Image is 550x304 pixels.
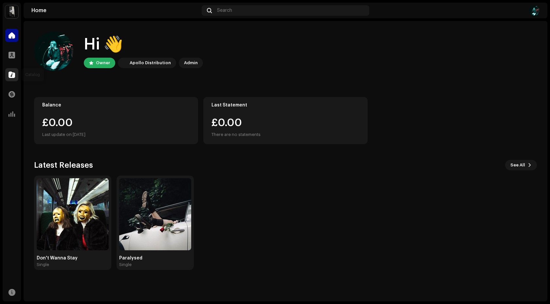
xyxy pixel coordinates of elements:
div: Admin [184,59,198,67]
div: Home [31,8,199,13]
div: Owner [96,59,110,67]
img: 7889a4de-c326-43fd-be44-954419234b67 [34,31,73,71]
div: Last Statement [211,103,359,108]
div: Hi 👋 [84,34,203,55]
div: Balance [42,103,190,108]
h3: Latest Releases [34,160,93,170]
img: c5fdc5dc-e757-477e-8850-dc4b653e9a15 [119,178,191,250]
button: See All [505,160,537,170]
img: 396b039e-488c-4b78-ab97-354e938e80be [37,178,109,250]
img: 28cd5e4f-d8b3-4e3e-9048-38ae6d8d791a [5,5,18,18]
div: Single [119,262,132,267]
div: Apollo Distribution [130,59,171,67]
div: Single [37,262,49,267]
img: 7889a4de-c326-43fd-be44-954419234b67 [529,5,540,16]
re-o-card-value: Balance [34,97,198,144]
span: See All [510,159,525,172]
span: Search [217,8,232,13]
div: Don't Wanna Stay [37,256,109,261]
div: There are no statements [211,131,261,139]
re-o-card-value: Last Statement [203,97,367,144]
div: Paralysed [119,256,191,261]
img: 28cd5e4f-d8b3-4e3e-9048-38ae6d8d791a [119,59,127,67]
div: Last update on [DATE] [42,131,190,139]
